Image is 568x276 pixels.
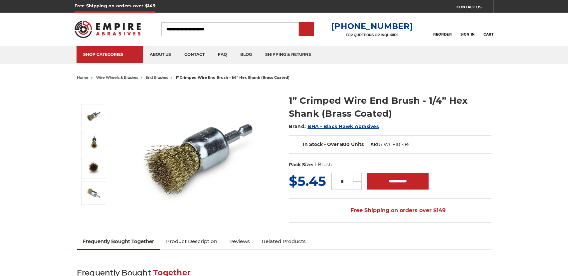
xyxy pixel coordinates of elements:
a: faq [211,46,234,63]
a: home [77,75,89,80]
span: Brand: [289,123,306,129]
dt: Pack Size: [289,161,313,168]
dt: SKU: [371,141,382,148]
a: shipping & returns [259,46,318,63]
img: brass coated 1 inch end brush [134,87,267,220]
img: brass coated 1 inch end brush [86,107,102,124]
h1: 1” Crimped Wire End Brush - 1/4” Hex Shank (Brass Coated) [289,94,491,120]
span: Cart [483,32,493,37]
span: $5.45 [289,173,326,189]
dd: WCE1014BC [384,141,412,148]
img: 1" end brush with brass coated wires [86,133,102,150]
p: FOR QUESTIONS OR INQUIRIES [331,33,413,37]
a: Product Description [160,234,223,249]
a: Related Products [256,234,312,249]
span: 1” crimped wire end brush - 1/4” hex shank (brass coated) [176,75,289,80]
span: Units [351,141,364,147]
input: Submit [300,23,313,36]
a: Reviews [223,234,256,249]
a: Reorder [433,22,452,36]
img: 1” Crimped Wire End Brush - 1/4” Hex Shank (Brass Coated) [86,185,102,202]
a: [PHONE_NUMBER] [331,21,413,31]
img: Empire Abrasives [75,16,141,42]
span: Free Shipping on orders over $149 [334,204,446,217]
div: SHOP CATEGORIES [83,52,136,57]
span: - Over [324,141,339,147]
img: brass coated crimped wire end brush [86,159,102,176]
a: Cart [483,22,493,37]
a: BHA - Black Hawk Abrasives [307,123,379,129]
a: CONTACT US [457,3,493,13]
span: Sign In [461,32,475,37]
a: Frequently Bought Together [77,234,160,249]
span: Reorder [433,32,452,37]
span: 800 [340,141,350,147]
a: blog [234,46,259,63]
a: wire wheels & brushes [96,75,138,80]
a: contact [178,46,211,63]
dd: 1 Brush [315,161,332,168]
span: In Stock [303,141,323,147]
a: end brushes [146,75,168,80]
a: about us [143,46,178,63]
